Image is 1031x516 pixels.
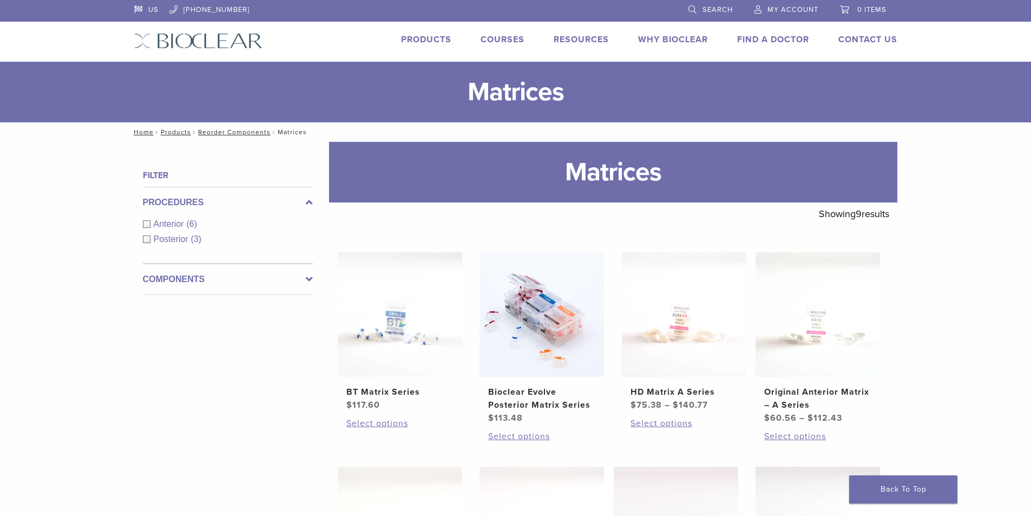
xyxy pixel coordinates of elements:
bdi: 112.43 [807,413,842,423]
a: Resources [554,34,609,45]
label: Components [143,273,313,286]
a: BT Matrix SeriesBT Matrix Series $117.60 [337,252,463,412]
span: $ [764,413,770,423]
a: Bioclear Evolve Posterior Matrix SeriesBioclear Evolve Posterior Matrix Series $113.48 [479,252,605,424]
span: (6) [187,219,198,228]
img: Original Anterior Matrix - A Series [756,252,880,377]
a: Original Anterior Matrix - A SeriesOriginal Anterior Matrix – A Series [755,252,881,424]
span: – [665,400,670,410]
img: Bioclear Evolve Posterior Matrix Series [480,252,604,377]
span: Posterior [154,234,191,244]
span: My Account [767,5,818,14]
img: BT Matrix Series [338,252,462,377]
a: Back To Top [849,475,957,504]
span: $ [631,400,636,410]
h2: HD Matrix A Series [631,386,738,399]
a: HD Matrix A SeriesHD Matrix A Series [621,252,747,412]
h4: Filter [143,169,313,182]
span: $ [807,413,813,423]
span: 0 items [857,5,886,14]
h2: BT Matrix Series [346,386,454,399]
span: Anterior [154,219,187,228]
span: $ [673,400,679,410]
span: Search [702,5,733,14]
nav: Matrices [126,122,905,142]
img: Bioclear [134,33,262,49]
a: Courses [481,34,524,45]
bdi: 117.60 [346,400,380,410]
h2: Bioclear Evolve Posterior Matrix Series [488,386,595,412]
a: Select options for “HD Matrix A Series” [631,417,738,430]
span: / [154,129,161,135]
span: / [191,129,198,135]
a: Products [401,34,451,45]
a: Select options for “Original Anterior Matrix - A Series” [764,430,871,443]
a: Select options for “BT Matrix Series” [346,417,454,430]
span: $ [346,400,352,410]
bdi: 140.77 [673,400,708,410]
a: Find A Doctor [737,34,809,45]
h1: Matrices [329,142,897,203]
a: Select options for “Bioclear Evolve Posterior Matrix Series” [488,430,595,443]
a: Contact Us [838,34,897,45]
img: HD Matrix A Series [622,252,746,377]
span: – [799,413,805,423]
span: 9 [856,208,862,220]
bdi: 75.38 [631,400,662,410]
a: Products [161,128,191,136]
bdi: 60.56 [764,413,797,423]
label: Procedures [143,196,313,209]
span: $ [488,413,494,423]
bdi: 113.48 [488,413,523,423]
p: Showing results [819,203,889,225]
span: (3) [191,234,202,244]
span: / [271,129,278,135]
a: Why Bioclear [638,34,708,45]
h2: Original Anterior Matrix – A Series [764,386,871,412]
a: Home [130,128,154,136]
a: Reorder Components [198,128,271,136]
